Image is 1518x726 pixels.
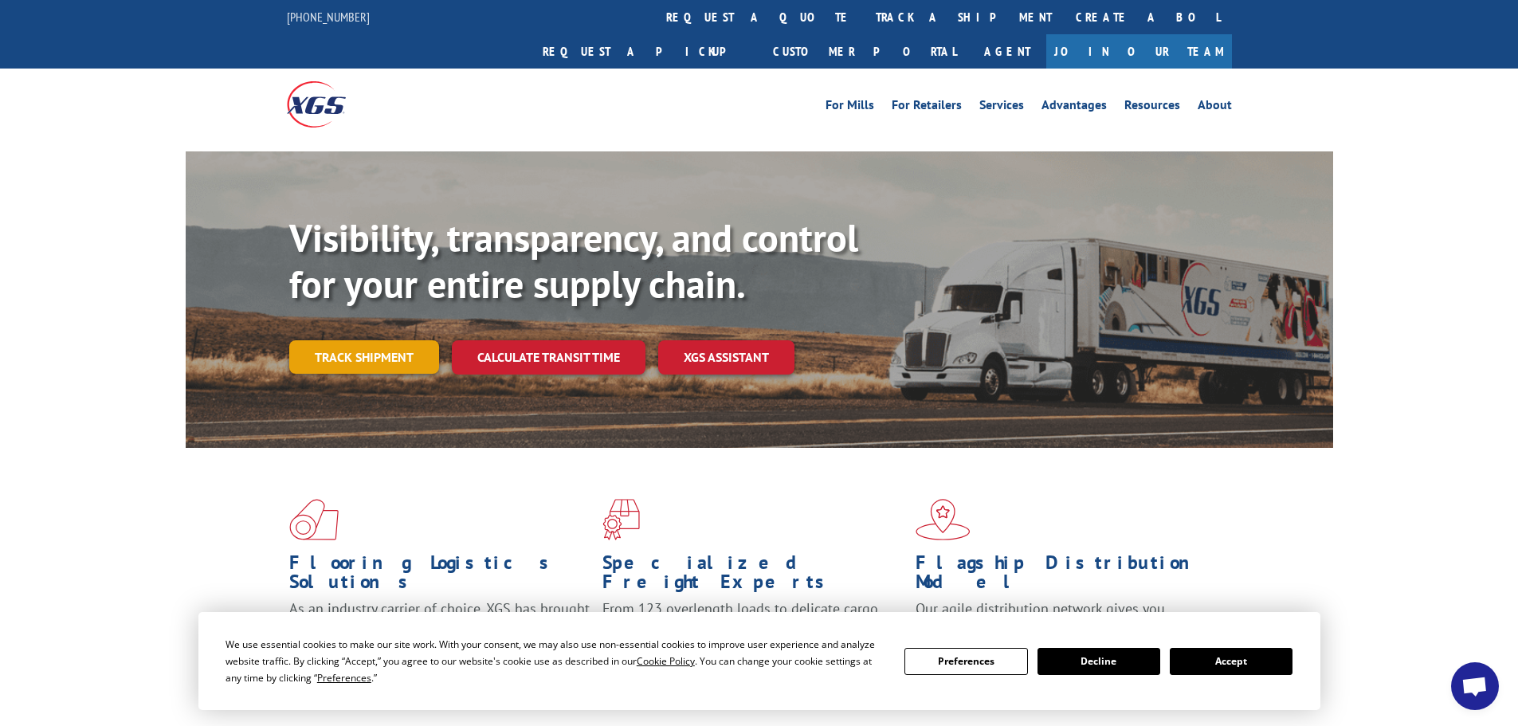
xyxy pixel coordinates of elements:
a: XGS ASSISTANT [658,340,794,375]
b: Visibility, transparency, and control for your entire supply chain. [289,213,858,308]
a: For Mills [826,99,874,116]
p: From 123 overlength loads to delicate cargo, our experienced staff knows the best way to move you... [602,599,904,670]
a: Request a pickup [531,34,761,69]
button: Decline [1037,648,1160,675]
a: About [1198,99,1232,116]
button: Accept [1170,648,1292,675]
img: xgs-icon-focused-on-flooring-red [602,499,640,540]
h1: Specialized Freight Experts [602,553,904,599]
h1: Flooring Logistics Solutions [289,553,590,599]
a: Advantages [1041,99,1107,116]
h1: Flagship Distribution Model [916,553,1217,599]
div: Cookie Consent Prompt [198,612,1320,710]
button: Preferences [904,648,1027,675]
img: xgs-icon-flagship-distribution-model-red [916,499,971,540]
img: xgs-icon-total-supply-chain-intelligence-red [289,499,339,540]
a: Customer Portal [761,34,968,69]
span: As an industry carrier of choice, XGS has brought innovation and dedication to flooring logistics... [289,599,590,656]
a: Resources [1124,99,1180,116]
span: Cookie Policy [637,654,695,668]
a: Open chat [1451,662,1499,710]
a: Calculate transit time [452,340,645,375]
span: Our agile distribution network gives you nationwide inventory management on demand. [916,599,1209,637]
a: Agent [968,34,1046,69]
span: Preferences [317,671,371,685]
a: Track shipment [289,340,439,374]
a: Services [979,99,1024,116]
a: [PHONE_NUMBER] [287,9,370,25]
div: We use essential cookies to make our site work. With your consent, we may also use non-essential ... [226,636,885,686]
a: Join Our Team [1046,34,1232,69]
a: For Retailers [892,99,962,116]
